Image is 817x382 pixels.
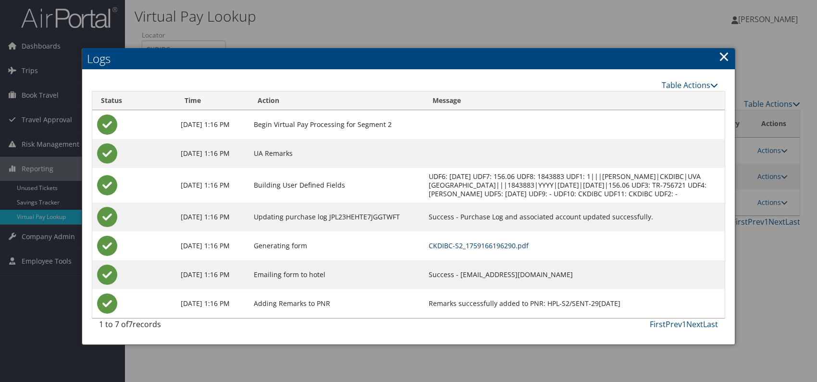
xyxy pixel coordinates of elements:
[249,139,423,168] td: UA Remarks
[249,91,423,110] th: Action: activate to sort column ascending
[424,91,725,110] th: Message: activate to sort column ascending
[249,260,423,289] td: Emailing form to hotel
[703,319,718,330] a: Last
[249,289,423,318] td: Adding Remarks to PNR
[424,260,725,289] td: Success - [EMAIL_ADDRESS][DOMAIN_NAME]
[424,203,725,231] td: Success - Purchase Log and associated account updated successfully.
[82,48,735,69] h2: Logs
[249,231,423,260] td: Generating form
[176,203,249,231] td: [DATE] 1:16 PM
[176,231,249,260] td: [DATE] 1:16 PM
[666,319,682,330] a: Prev
[176,260,249,289] td: [DATE] 1:16 PM
[176,110,249,139] td: [DATE] 1:16 PM
[424,168,725,203] td: UDF6: [DATE] UDF7: 156.06 UDF8: 1843883 UDF1: 1|||[PERSON_NAME]|CKDIBC|UVA [GEOGRAPHIC_DATA]|||18...
[686,319,703,330] a: Next
[128,319,133,330] span: 7
[682,319,686,330] a: 1
[176,139,249,168] td: [DATE] 1:16 PM
[662,80,718,90] a: Table Actions
[650,319,666,330] a: First
[99,318,243,335] div: 1 to 7 of records
[176,289,249,318] td: [DATE] 1:16 PM
[249,203,423,231] td: Updating purchase log JPL23HEHTE7JGGTWFT
[176,168,249,203] td: [DATE] 1:16 PM
[249,168,423,203] td: Building User Defined Fields
[92,91,176,110] th: Status: activate to sort column ascending
[176,91,249,110] th: Time: activate to sort column ascending
[429,241,529,250] a: CKDIBC-S2_1759166196290.pdf
[718,47,730,66] a: Close
[424,289,725,318] td: Remarks successfully added to PNR: HPL-S2/SENT-29[DATE]
[249,110,423,139] td: Begin Virtual Pay Processing for Segment 2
